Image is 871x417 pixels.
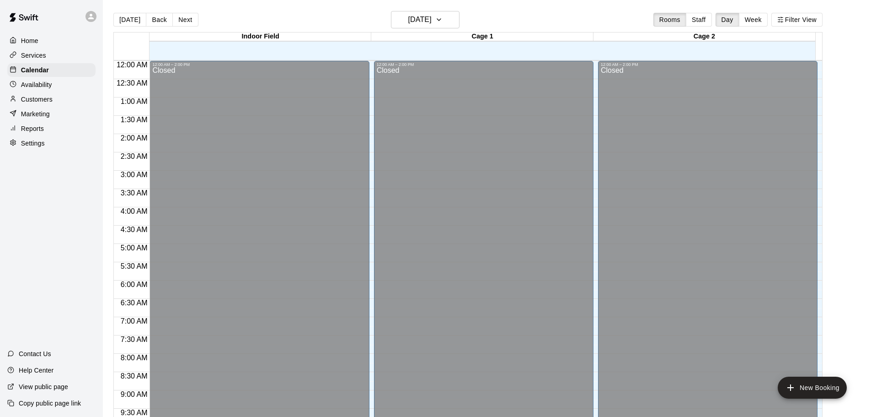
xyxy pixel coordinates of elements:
span: 5:30 AM [118,262,150,270]
span: 12:00 AM [114,61,150,69]
p: View public page [19,382,68,391]
span: 7:00 AM [118,317,150,325]
div: 12:00 AM – 2:00 PM [601,62,815,67]
div: Indoor Field [150,32,371,41]
p: Home [21,36,38,45]
span: 12:30 AM [114,79,150,87]
a: Home [7,34,96,48]
p: Availability [21,80,52,89]
p: Calendar [21,65,49,75]
span: 3:30 AM [118,189,150,197]
a: Customers [7,92,96,106]
span: 2:00 AM [118,134,150,142]
div: 12:00 AM – 2:00 PM [152,62,366,67]
a: Availability [7,78,96,92]
span: 6:30 AM [118,299,150,307]
a: Reports [7,122,96,135]
button: add [778,377,847,399]
div: Cage 2 [593,32,815,41]
span: 9:30 AM [118,409,150,417]
span: 3:00 AM [118,171,150,179]
p: Help Center [19,366,53,375]
p: Contact Us [19,349,51,358]
a: Services [7,49,96,62]
button: Rooms [653,13,686,27]
span: 9:00 AM [118,390,150,398]
a: Calendar [7,63,96,77]
span: 1:30 AM [118,116,150,124]
span: 2:30 AM [118,152,150,160]
span: 7:30 AM [118,336,150,343]
button: Staff [686,13,712,27]
span: 4:30 AM [118,226,150,233]
button: [DATE] [391,11,460,28]
span: 8:30 AM [118,372,150,380]
a: Settings [7,136,96,150]
button: Next [172,13,198,27]
button: Day [716,13,739,27]
button: Week [739,13,768,27]
span: 4:00 AM [118,207,150,215]
p: Services [21,51,46,60]
p: Copy public page link [19,399,81,408]
span: 1:00 AM [118,97,150,105]
a: Marketing [7,107,96,121]
p: Reports [21,124,44,133]
button: [DATE] [113,13,146,27]
span: 6:00 AM [118,281,150,288]
p: Marketing [21,109,50,119]
div: Cage 1 [371,32,593,41]
button: Filter View [771,13,823,27]
span: 8:00 AM [118,354,150,362]
button: Back [146,13,173,27]
h6: [DATE] [408,13,432,26]
p: Customers [21,95,53,104]
p: Settings [21,139,45,148]
div: 12:00 AM – 2:00 PM [377,62,591,67]
span: 5:00 AM [118,244,150,252]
